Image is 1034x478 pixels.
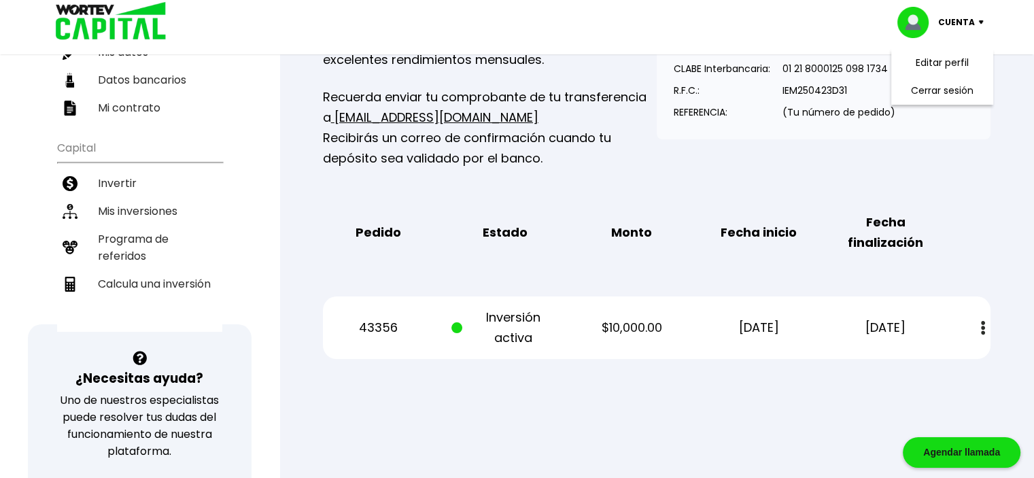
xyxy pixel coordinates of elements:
[782,102,895,122] p: (Tu número de pedido)
[483,222,528,243] b: Estado
[63,240,77,255] img: recomiendanos-icon.9b8e9327.svg
[57,197,222,225] a: Mis inversiones
[57,66,222,94] a: Datos bancarios
[832,318,939,338] p: [DATE]
[75,369,203,388] h3: ¿Necesitas ayuda?
[63,73,77,88] img: datos-icon.10cf9172.svg
[705,318,812,338] p: [DATE]
[903,437,1020,468] div: Agendar llamada
[674,102,770,122] p: REFERENCIA:
[46,392,234,460] p: Uno de nuestros especialistas puede resolver tus dudas del funcionamiento de nuestra plataforma.
[63,101,77,116] img: contrato-icon.f2db500c.svg
[323,87,657,169] p: Recuerda enviar tu comprobante de tu transferencia a Recibirás un correo de confirmación cuando t...
[57,270,222,298] a: Calcula una inversión
[579,318,685,338] p: $10,000.00
[832,212,939,253] b: Fecha finalización
[916,56,969,70] a: Editar perfil
[331,109,538,126] a: [EMAIL_ADDRESS][DOMAIN_NAME]
[938,12,975,33] p: Cuenta
[674,58,770,79] p: CLABE Interbancaria:
[57,169,222,197] a: Invertir
[674,80,770,101] p: R.F.C.:
[782,80,895,101] p: IEM250423D31
[451,307,558,348] p: Inversión activa
[63,176,77,191] img: invertir-icon.b3b967d7.svg
[57,225,222,270] a: Programa de referidos
[721,222,797,243] b: Fecha inicio
[63,204,77,219] img: inversiones-icon.6695dc30.svg
[355,222,400,243] b: Pedido
[782,58,895,79] p: 01 21 8000125 098 1734
[611,222,652,243] b: Monto
[888,77,997,105] li: Cerrar sesión
[975,20,993,24] img: icon-down
[57,1,222,122] ul: Perfil
[63,277,77,292] img: calculadora-icon.17d418c4.svg
[324,318,431,338] p: 43356
[57,94,222,122] a: Mi contrato
[897,7,938,38] img: profile-image
[57,133,222,332] ul: Capital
